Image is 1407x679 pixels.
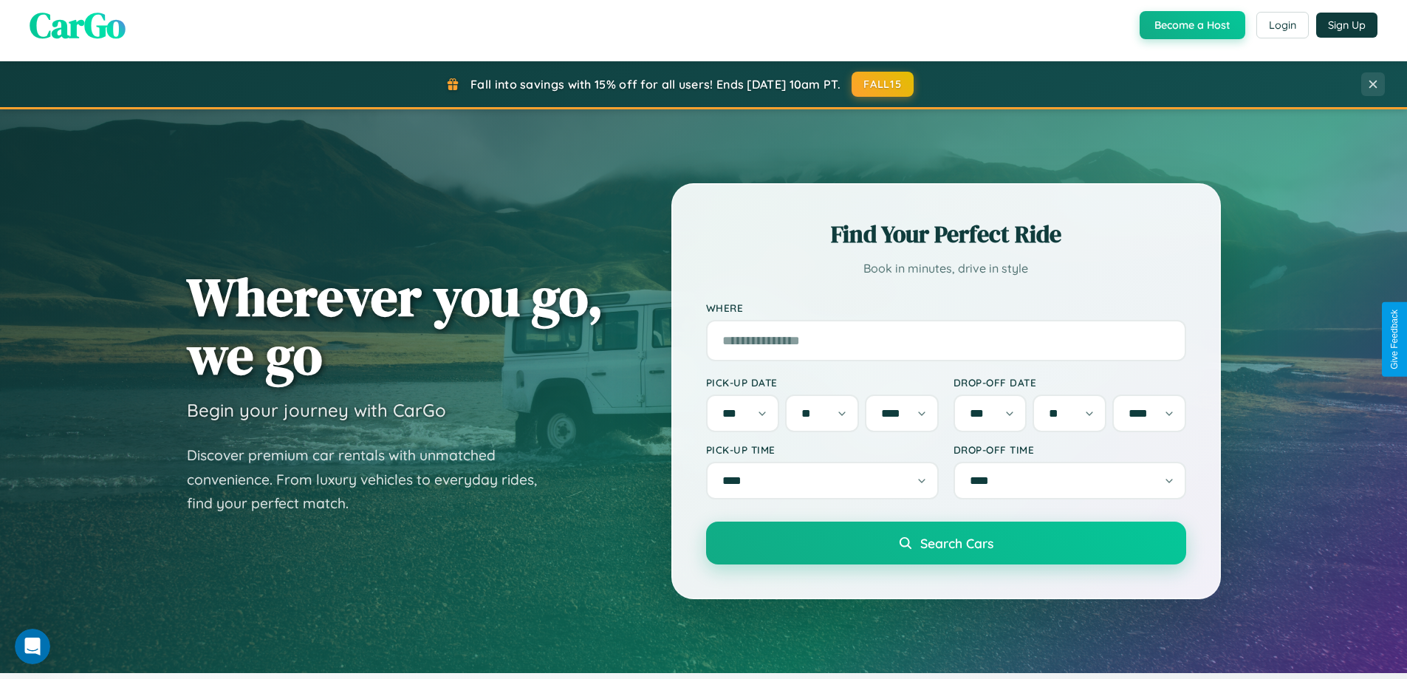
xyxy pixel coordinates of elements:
label: Drop-off Time [954,443,1186,456]
button: Become a Host [1140,11,1245,39]
label: Pick-up Time [706,443,939,456]
button: FALL15 [852,72,914,97]
span: CarGo [30,1,126,50]
button: Sign Up [1316,13,1377,38]
h3: Begin your journey with CarGo [187,399,446,421]
label: Drop-off Date [954,376,1186,389]
label: Pick-up Date [706,376,939,389]
h1: Wherever you go, we go [187,267,603,384]
h2: Find Your Perfect Ride [706,218,1186,250]
button: Login [1256,12,1309,38]
span: Search Cars [920,535,993,551]
label: Where [706,301,1186,314]
div: Give Feedback [1389,310,1400,369]
button: Search Cars [706,522,1186,564]
p: Discover premium car rentals with unmatched convenience. From luxury vehicles to everyday rides, ... [187,443,556,516]
iframe: Intercom live chat [15,629,50,664]
p: Book in minutes, drive in style [706,258,1186,279]
span: Fall into savings with 15% off for all users! Ends [DATE] 10am PT. [470,77,841,92]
